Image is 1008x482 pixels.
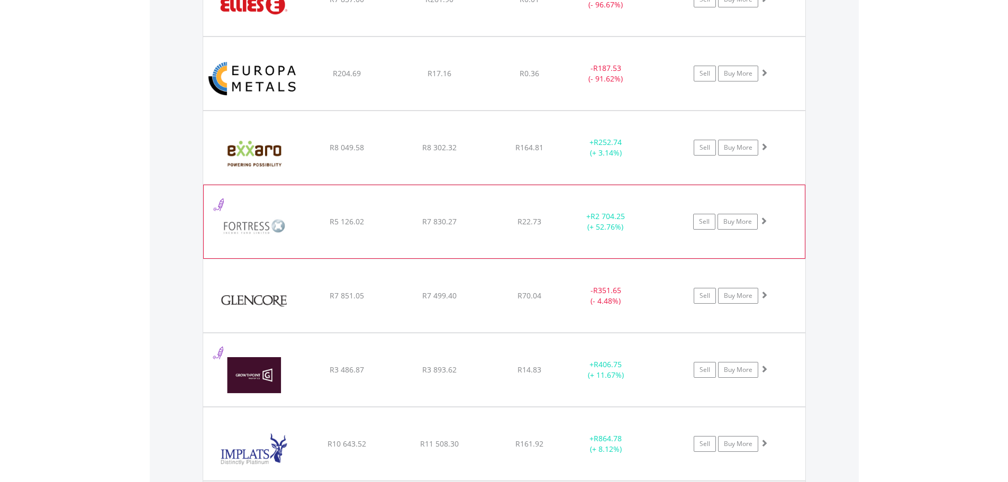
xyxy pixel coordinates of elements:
img: EQU.ZA.IMP.png [208,421,299,478]
div: - (- 4.48%) [566,285,646,306]
div: + (+ 52.76%) [566,211,645,232]
a: Sell [694,288,716,304]
span: R864.78 [594,433,622,443]
img: EQU.ZA.EXX.png [208,124,299,181]
a: Buy More [718,288,758,304]
span: R187.53 [593,63,621,73]
a: Sell [694,436,716,452]
img: EQU.ZA.FFB.png [209,198,300,256]
img: EQU.ZA.GRT.png [208,347,299,404]
a: Sell [694,140,716,156]
a: Sell [694,66,716,81]
div: + (+ 8.12%) [566,433,646,454]
span: R8 302.32 [422,142,457,152]
span: R17.16 [428,68,451,78]
span: R7 851.05 [330,290,364,301]
span: R7 830.27 [422,216,457,226]
div: + (+ 11.67%) [566,359,646,380]
a: Buy More [718,362,758,378]
span: R204.69 [333,68,361,78]
img: EQU.ZA.GLN.png [208,272,299,330]
a: Buy More [718,66,758,81]
span: R0.36 [520,68,539,78]
span: R70.04 [517,290,541,301]
span: R252.74 [594,137,622,147]
span: R8 049.58 [330,142,364,152]
span: R164.81 [515,142,543,152]
span: R3 486.87 [330,365,364,375]
span: R3 893.62 [422,365,457,375]
span: R161.92 [515,439,543,449]
span: R22.73 [517,216,541,226]
span: R10 643.52 [328,439,366,449]
a: Buy More [718,436,758,452]
a: Buy More [718,140,758,156]
a: Sell [694,362,716,378]
img: EQU.ZA.EUZ.png [208,50,299,107]
span: R5 126.02 [330,216,364,226]
span: R406.75 [594,359,622,369]
span: R11 508.30 [420,439,459,449]
span: R7 499.40 [422,290,457,301]
div: + (+ 3.14%) [566,137,646,158]
a: Buy More [718,214,758,230]
div: - (- 91.62%) [566,63,646,84]
span: R351.65 [593,285,621,295]
span: R2 704.25 [591,211,625,221]
span: R14.83 [517,365,541,375]
a: Sell [693,214,715,230]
